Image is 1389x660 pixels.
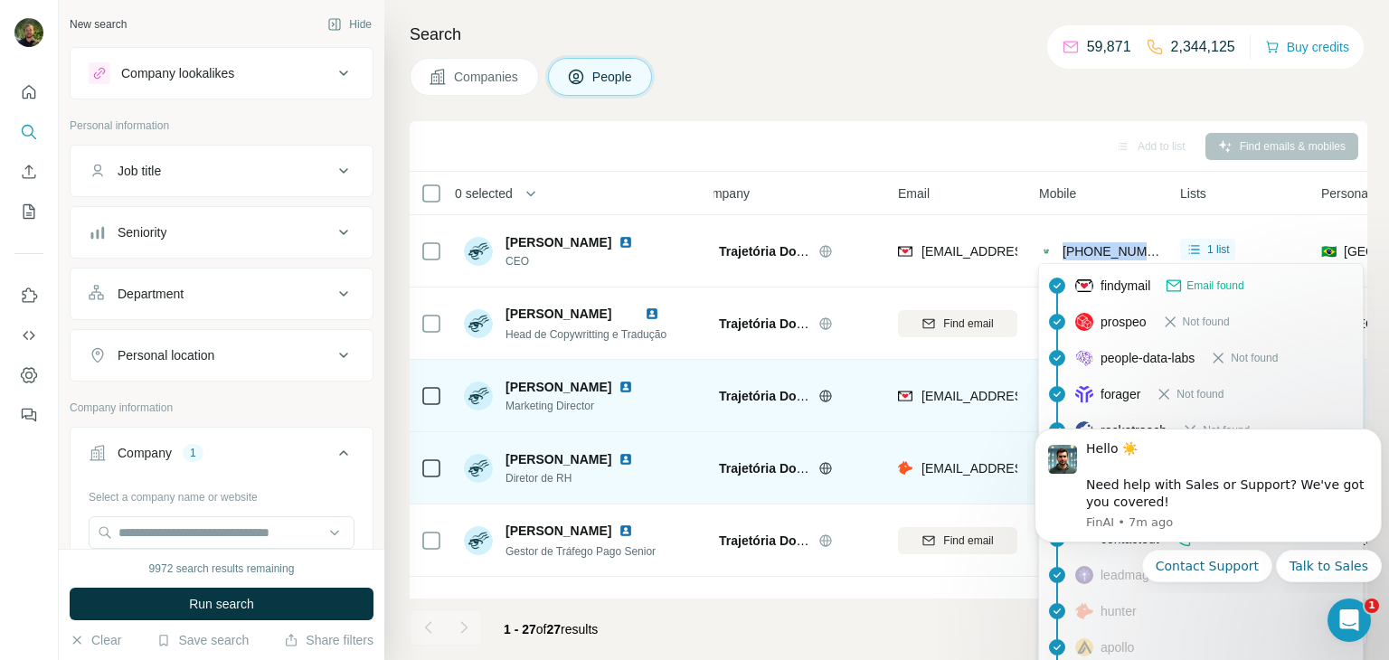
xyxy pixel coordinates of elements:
span: Marketing Director [506,398,640,414]
span: apollo [1101,638,1134,656]
img: Avatar [14,18,43,47]
span: [PERSON_NAME] [506,450,611,468]
span: 1 [1365,599,1379,613]
p: 2,344,125 [1171,36,1235,58]
button: Clear [70,631,121,649]
span: [PERSON_NAME] [506,306,611,321]
span: Diretor de RH [506,470,640,486]
img: Avatar [464,599,493,627]
span: Trajetória Do Sucesso [719,461,852,476]
img: Avatar [464,237,493,266]
span: Head de Copywritting e Tradução [506,328,666,341]
span: of [536,622,547,636]
img: Avatar [464,454,493,483]
span: Gestor de Tráfego Pago Senior [506,545,656,558]
span: Not found [1183,314,1230,330]
button: Use Surfe API [14,319,43,352]
h4: Search [410,22,1367,47]
button: Save search [156,631,249,649]
img: Avatar [464,382,493,410]
span: 27 [547,622,562,636]
span: 0 selected [455,184,513,203]
span: People [592,68,634,86]
button: Quick start [14,76,43,108]
span: CEO [506,253,640,269]
span: [PHONE_NUMBER] [1063,244,1176,259]
span: [PERSON_NAME] [506,378,611,396]
span: findymail [1101,277,1150,295]
span: [EMAIL_ADDRESS][DOMAIN_NAME] [921,461,1136,476]
img: LinkedIn logo [619,235,633,250]
button: Find email [898,310,1017,337]
img: provider forager logo [1075,385,1093,403]
img: provider prospeo logo [1075,313,1093,331]
span: [EMAIL_ADDRESS][DOMAIN_NAME] [921,389,1136,403]
button: Dashboard [14,359,43,391]
span: Lists [1180,184,1206,203]
button: Company lookalikes [71,52,373,95]
button: Feedback [14,399,43,431]
span: Mobile [1039,184,1076,203]
button: Hide [315,11,384,38]
div: Department [118,285,184,303]
iframe: Intercom live chat [1328,599,1371,642]
p: Company information [70,400,373,416]
img: provider findymail logo [1075,277,1093,295]
iframe: Intercom notifications message [1027,413,1389,593]
img: provider findymail logo [898,242,912,260]
span: Trajetória Do Sucesso [719,389,852,403]
div: 9972 search results remaining [149,561,295,577]
div: New search [70,16,127,33]
button: Buy credits [1265,34,1349,60]
button: Enrich CSV [14,156,43,188]
span: Trajetória Do Sucesso [719,316,852,331]
p: Personal information [70,118,373,134]
button: Share filters [284,631,373,649]
button: Job title [71,149,373,193]
span: 1 - 27 [504,622,536,636]
button: Seniority [71,211,373,254]
span: [PERSON_NAME] [506,233,611,251]
img: provider people-data-labs logo [1075,350,1093,366]
img: provider hunter logo [898,459,912,477]
span: [PERSON_NAME] [506,595,611,613]
button: My lists [14,195,43,228]
div: Company [118,444,172,462]
span: Trajetória Do Sucesso [719,244,852,259]
img: Avatar [464,526,493,555]
img: provider contactout logo [1039,242,1054,260]
span: Email [898,184,930,203]
button: Company1 [71,431,373,482]
button: Search [14,116,43,148]
div: Seniority [118,223,166,241]
img: provider hunter logo [1075,603,1093,619]
span: results [504,622,598,636]
span: forager [1101,385,1140,403]
div: Company lookalikes [121,64,234,82]
div: Job title [118,162,161,180]
span: [EMAIL_ADDRESS][DOMAIN_NAME] [921,244,1136,259]
img: LinkedIn logo [619,452,633,467]
button: Find email [898,527,1017,554]
span: 1 list [1207,241,1230,258]
img: LinkedIn logo [619,380,633,394]
span: Run search [189,595,254,613]
button: Personal location [71,334,373,377]
div: Select a company name or website [89,482,354,505]
span: Company [695,184,750,203]
img: LinkedIn logo [619,523,633,538]
img: LinkedIn logo [645,306,659,321]
button: Use Surfe on LinkedIn [14,279,43,312]
span: Companies [454,68,520,86]
span: people-data-labs [1101,349,1195,367]
span: prospeo [1101,313,1147,331]
img: LinkedIn logo [619,597,633,611]
span: 🇧🇷 [1321,242,1337,260]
